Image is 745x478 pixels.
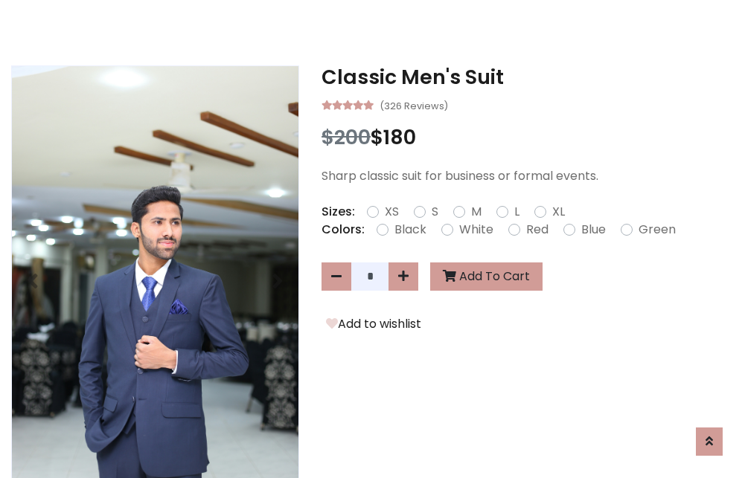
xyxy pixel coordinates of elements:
button: Add to wishlist [322,314,426,334]
button: Add To Cart [430,262,543,291]
label: XL [552,203,565,221]
span: 180 [383,123,416,151]
span: $200 [322,123,371,151]
label: M [471,203,482,221]
label: Green [639,221,676,239]
label: Black [394,221,426,239]
small: (326 Reviews) [380,96,448,114]
label: XS [385,203,399,221]
h3: $ [322,126,734,149]
label: S [432,203,438,221]
label: Red [526,221,549,239]
p: Sharp classic suit for business or formal events. [322,167,734,185]
label: L [514,203,519,221]
label: Blue [581,221,606,239]
h3: Classic Men's Suit [322,65,734,89]
p: Colors: [322,221,365,239]
p: Sizes: [322,203,355,221]
label: White [459,221,493,239]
